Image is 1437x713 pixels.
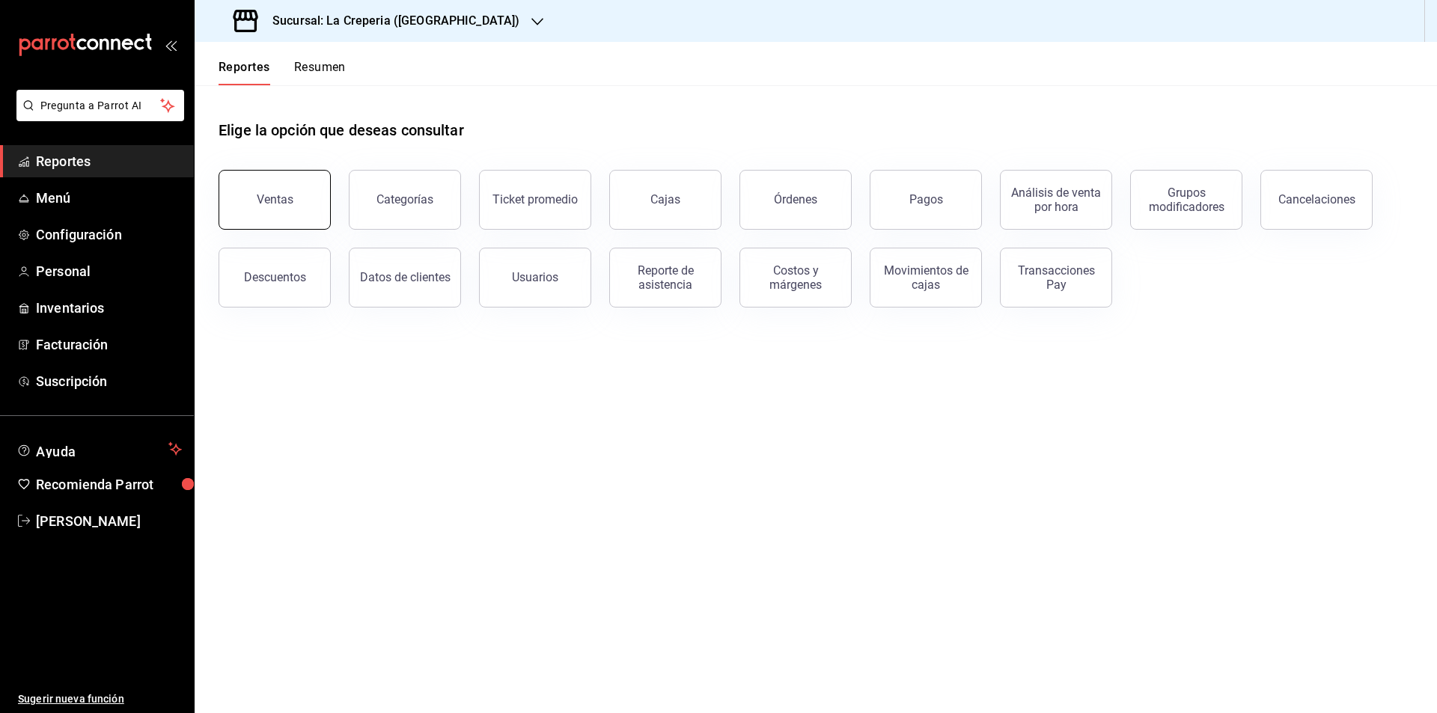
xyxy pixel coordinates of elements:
[36,371,182,391] span: Suscripción
[219,248,331,307] button: Descuentos
[749,263,842,292] div: Costos y márgenes
[349,170,461,230] button: Categorías
[479,248,591,307] button: Usuarios
[1130,170,1242,230] button: Grupos modificadores
[260,12,519,30] h3: Sucursal: La Creperia ([GEOGRAPHIC_DATA])
[16,90,184,121] button: Pregunta a Parrot AI
[294,60,346,85] button: Resumen
[360,270,451,284] div: Datos de clientes
[165,39,177,51] button: open_drawer_menu
[36,224,182,245] span: Configuración
[36,440,162,458] span: Ayuda
[219,60,270,85] button: Reportes
[739,170,852,230] button: Órdenes
[36,188,182,208] span: Menú
[36,298,182,318] span: Inventarios
[10,108,184,124] a: Pregunta a Parrot AI
[349,248,461,307] button: Datos de clientes
[739,248,852,307] button: Costos y márgenes
[244,270,306,284] div: Descuentos
[36,261,182,281] span: Personal
[1000,170,1112,230] button: Análisis de venta por hora
[774,192,817,206] div: Órdenes
[479,170,591,230] button: Ticket promedio
[219,170,331,230] button: Ventas
[650,192,680,206] div: Cajas
[219,60,346,85] div: navigation tabs
[36,474,182,495] span: Recomienda Parrot
[870,248,982,307] button: Movimientos de cajas
[1140,186,1233,214] div: Grupos modificadores
[512,270,558,284] div: Usuarios
[36,151,182,171] span: Reportes
[219,119,464,141] h1: Elige la opción que deseas consultar
[619,263,712,292] div: Reporte de asistencia
[909,192,943,206] div: Pagos
[376,192,433,206] div: Categorías
[1010,186,1102,214] div: Análisis de venta por hora
[492,192,578,206] div: Ticket promedio
[879,263,972,292] div: Movimientos de cajas
[1010,263,1102,292] div: Transacciones Pay
[609,170,721,230] button: Cajas
[870,170,982,230] button: Pagos
[1260,170,1373,230] button: Cancelaciones
[40,98,161,114] span: Pregunta a Parrot AI
[609,248,721,307] button: Reporte de asistencia
[36,334,182,355] span: Facturación
[1000,248,1112,307] button: Transacciones Pay
[1278,192,1355,206] div: Cancelaciones
[36,511,182,531] span: [PERSON_NAME]
[257,192,293,206] div: Ventas
[18,691,182,707] span: Sugerir nueva función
